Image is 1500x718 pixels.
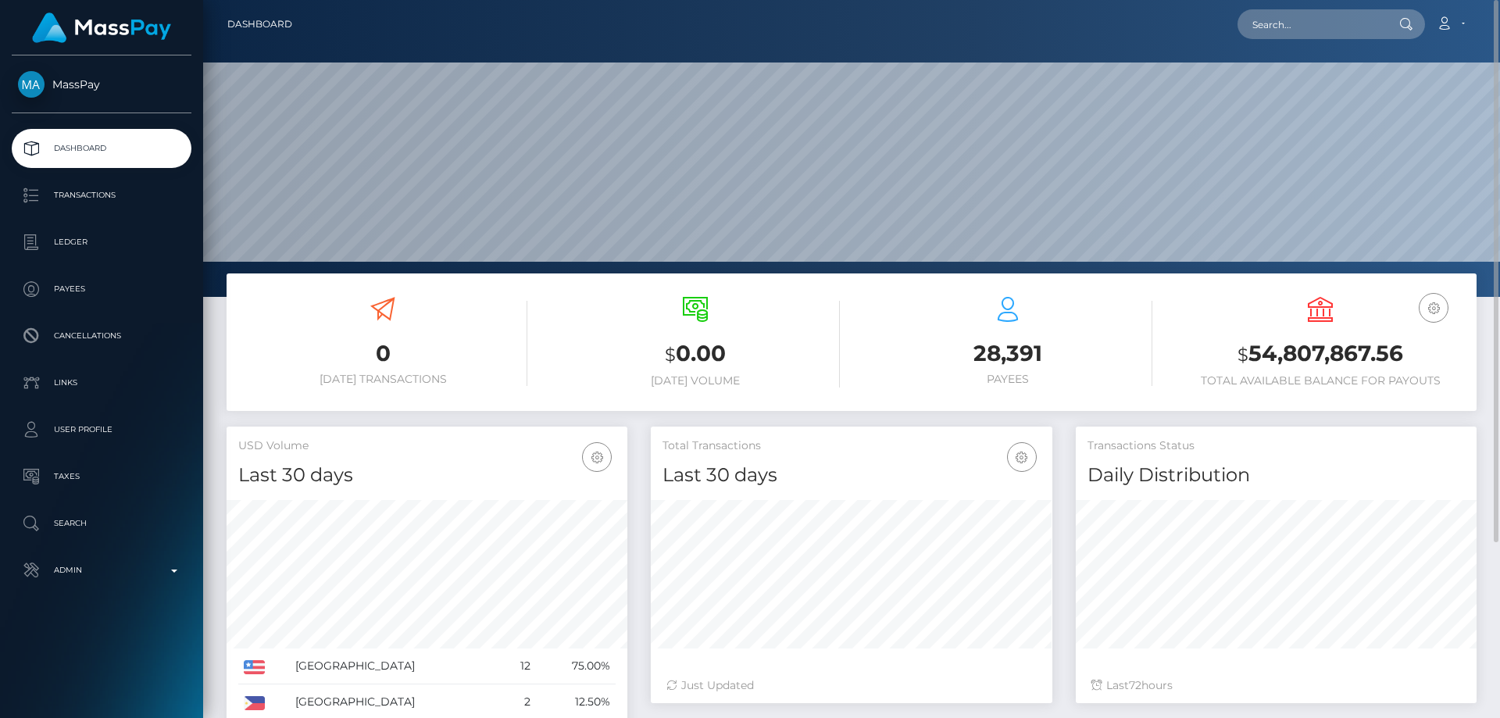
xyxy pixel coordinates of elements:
p: Dashboard [18,137,185,160]
p: Admin [18,559,185,582]
a: Taxes [12,457,191,496]
p: User Profile [18,418,185,441]
h5: Transactions Status [1087,438,1465,454]
h4: Last 30 days [238,462,616,489]
p: Links [18,371,185,395]
a: User Profile [12,410,191,449]
a: Transactions [12,176,191,215]
small: $ [665,344,676,366]
p: Taxes [18,465,185,488]
h3: 0.00 [551,338,840,370]
a: Admin [12,551,191,590]
h5: Total Transactions [662,438,1040,454]
a: Search [12,504,191,543]
h5: USD Volume [238,438,616,454]
h4: Daily Distribution [1087,462,1465,489]
a: Ledger [12,223,191,262]
p: Payees [18,277,185,301]
h3: 28,391 [863,338,1152,369]
a: Dashboard [227,8,292,41]
p: Search [18,512,185,535]
span: 72 [1129,678,1141,692]
img: MassPay [18,71,45,98]
img: US.png [244,660,265,674]
h6: Payees [863,373,1152,386]
td: 12 [502,648,536,684]
p: Transactions [18,184,185,207]
img: MassPay Logo [32,13,171,43]
span: MassPay [12,77,191,91]
a: Links [12,363,191,402]
a: Cancellations [12,316,191,355]
img: PH.png [244,696,265,710]
h6: Total Available Balance for Payouts [1176,374,1465,388]
div: Just Updated [666,677,1036,694]
p: Ledger [18,230,185,254]
h3: 54,807,867.56 [1176,338,1465,370]
h6: [DATE] Volume [551,374,840,388]
small: $ [1237,344,1248,366]
td: [GEOGRAPHIC_DATA] [290,648,502,684]
h3: 0 [238,338,527,369]
a: Dashboard [12,129,191,168]
h6: [DATE] Transactions [238,373,527,386]
p: Cancellations [18,324,185,348]
h4: Last 30 days [662,462,1040,489]
a: Payees [12,270,191,309]
input: Search... [1237,9,1384,39]
div: Last hours [1091,677,1461,694]
td: 75.00% [536,648,616,684]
